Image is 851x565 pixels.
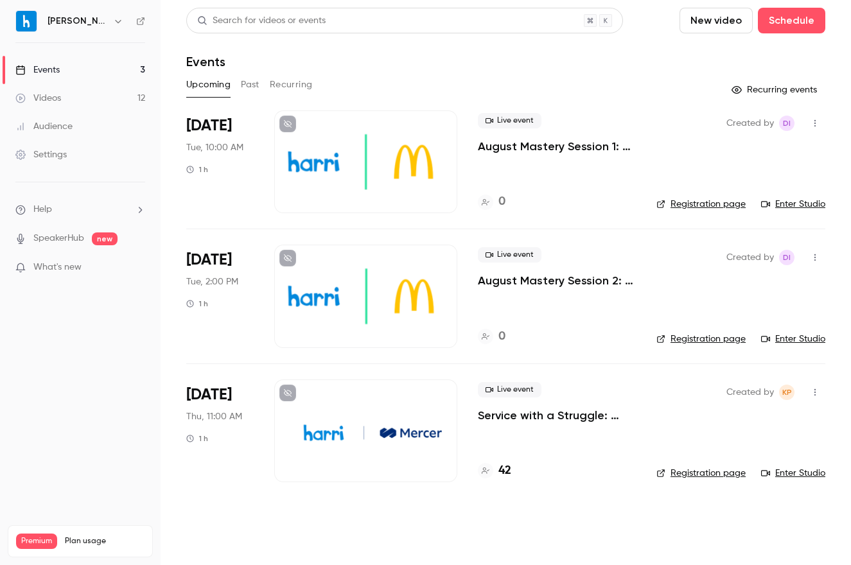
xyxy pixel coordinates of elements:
a: SpeakerHub [33,232,84,245]
span: Kate Price [779,385,794,400]
span: Live event [478,382,541,397]
button: Schedule [758,8,825,33]
span: Tue, 10:00 AM [186,141,243,154]
span: DI [783,250,791,265]
span: new [92,232,118,245]
a: Enter Studio [761,198,825,211]
a: 42 [478,462,511,480]
a: Service with a Struggle: What Hospitality Can Teach Us About Supporting Frontline Teams [478,408,636,423]
span: Live event [478,247,541,263]
a: Registration page [656,198,746,211]
a: Enter Studio [761,467,825,480]
div: Sep 4 Thu, 11:00 AM (America/New York) [186,379,254,482]
span: 12 [118,551,125,559]
div: Events [15,64,60,76]
span: [DATE] [186,116,232,136]
p: Videos [16,549,40,561]
p: / 300 [118,549,145,561]
button: Past [241,74,259,95]
span: Premium [16,534,57,549]
a: Enter Studio [761,333,825,345]
div: 1 h [186,433,208,444]
span: Dennis Ivanov [779,250,794,265]
span: Thu, 11:00 AM [186,410,242,423]
span: [DATE] [186,250,232,270]
span: Plan usage [65,536,145,546]
button: Recurring [270,74,313,95]
span: [DATE] [186,385,232,405]
a: 0 [478,328,505,345]
button: Upcoming [186,74,231,95]
button: New video [680,8,753,33]
h4: 0 [498,193,505,211]
a: August Mastery Session 2: School Calendars [478,273,636,288]
div: Settings [15,148,67,161]
h4: 0 [498,328,505,345]
div: Search for videos or events [197,14,326,28]
a: Registration page [656,467,746,480]
span: KP [782,385,792,400]
div: Aug 19 Tue, 10:00 AM (America/New York) [186,110,254,213]
a: Registration page [656,333,746,345]
span: Created by [726,116,774,131]
span: Created by [726,250,774,265]
h4: 42 [498,462,511,480]
button: Recurring events [726,80,825,100]
div: 1 h [186,299,208,309]
div: Videos [15,92,61,105]
span: DI [783,116,791,131]
li: help-dropdown-opener [15,203,145,216]
span: Help [33,203,52,216]
a: 0 [478,193,505,211]
span: Dennis Ivanov [779,116,794,131]
div: 1 h [186,164,208,175]
img: Harri [16,11,37,31]
div: Audience [15,120,73,133]
span: Tue, 2:00 PM [186,275,238,288]
span: Live event [478,113,541,128]
a: August Mastery Session 1: School Calendars [478,139,636,154]
h1: Events [186,54,225,69]
div: Aug 19 Tue, 2:00 PM (America/New York) [186,245,254,347]
span: Created by [726,385,774,400]
h6: [PERSON_NAME] [48,15,108,28]
span: What's new [33,261,82,274]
